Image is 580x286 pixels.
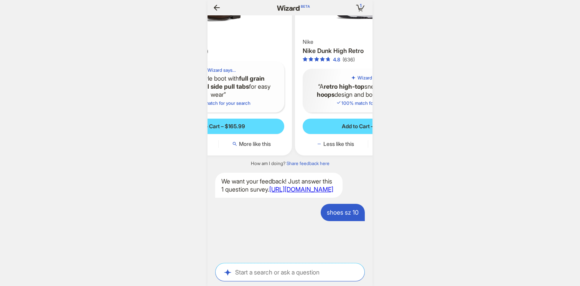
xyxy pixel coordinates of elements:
[303,56,340,63] div: 4.8 out of 5 stars
[159,74,278,98] q: Western-style boot with and for easy wear
[320,57,325,62] span: star
[309,83,428,99] q: A sneaker with design and bold color blocking.
[323,141,354,147] span: Less like this
[360,3,362,8] span: 1
[208,160,372,167] div: How am I doing?
[153,39,284,47] h3: Rambler Phoenix
[343,56,355,63] div: (636)
[303,57,308,62] span: star
[186,100,250,106] span: 100 % match for your search
[269,185,333,193] a: [URL][DOMAIN_NAME]
[324,83,364,90] b: retro high-top
[358,75,386,81] h5: Wizard says...
[153,119,284,134] button: Add to Cart – $165.99
[239,141,271,147] span: More like this
[308,57,313,62] span: star
[196,83,249,90] b: dual side pull tabs
[326,57,331,62] span: star
[208,67,236,73] h5: Wizard says...
[321,204,365,221] div: shoes sz 10
[317,83,419,98] b: classic hoops
[303,47,434,55] h3: Nike Dunk High Retro
[219,140,284,148] button: More like this
[333,56,340,63] div: 4.8
[336,100,400,106] span: 100 % match for your search
[287,160,330,166] a: Share feedback here
[192,123,245,130] span: Add to Cart – $165.99
[303,38,313,45] span: Nike
[314,57,319,62] span: star
[342,123,395,130] span: Add to Cart – $120.97
[215,173,343,198] div: We want your feedback! Just answer this 1 question survey.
